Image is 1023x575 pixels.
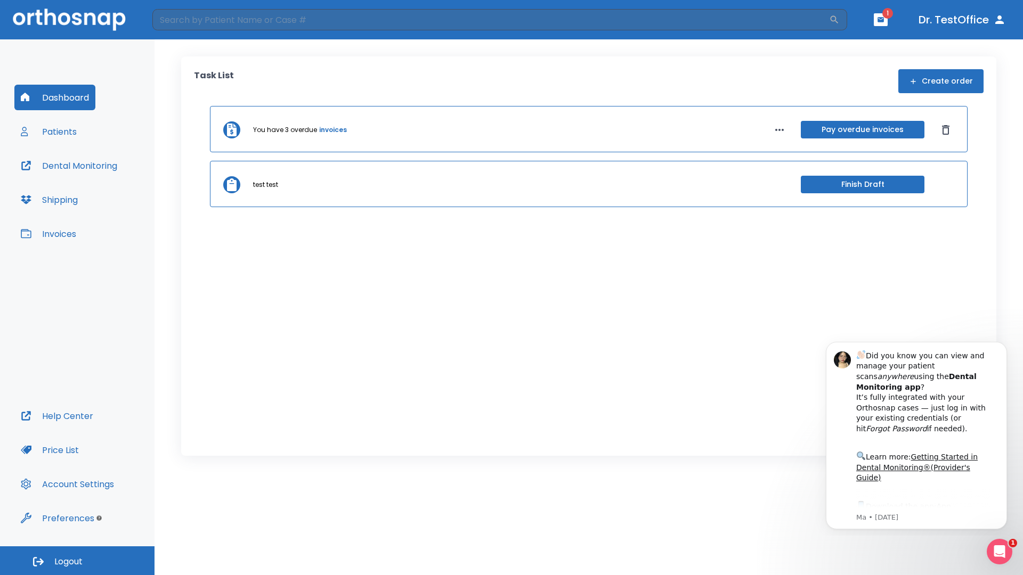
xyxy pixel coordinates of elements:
[914,10,1010,29] button: Dr. TestOffice
[253,180,278,190] p: test test
[319,125,347,135] a: invoices
[46,180,181,190] p: Message from Ma, sent 7w ago
[810,332,1023,536] iframe: Intercom notifications message
[54,556,83,568] span: Logout
[801,176,924,193] button: Finish Draft
[898,69,984,93] button: Create order
[882,8,893,19] span: 1
[13,9,126,30] img: Orthosnap
[937,121,954,138] button: Dismiss
[14,403,100,429] button: Help Center
[987,539,1012,564] iframe: Intercom live chat
[152,9,829,30] input: Search by Patient Name or Case #
[14,437,85,463] button: Price List
[46,167,181,221] div: Download the app: | ​ Let us know if you need help getting started!
[801,121,924,138] button: Pay overdue invoices
[253,125,317,135] p: You have 3 overdue
[181,17,189,25] button: Dismiss notification
[1009,539,1017,547] span: 1
[14,85,95,110] button: Dashboard
[46,170,141,189] a: App Store
[14,471,120,497] button: Account Settings
[14,221,83,247] button: Invoices
[194,69,234,93] p: Task List
[14,153,124,178] button: Dental Monitoring
[14,119,83,144] button: Patients
[14,187,84,212] button: Shipping
[94,513,104,523] div: Tooltip anchor
[14,505,101,531] button: Preferences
